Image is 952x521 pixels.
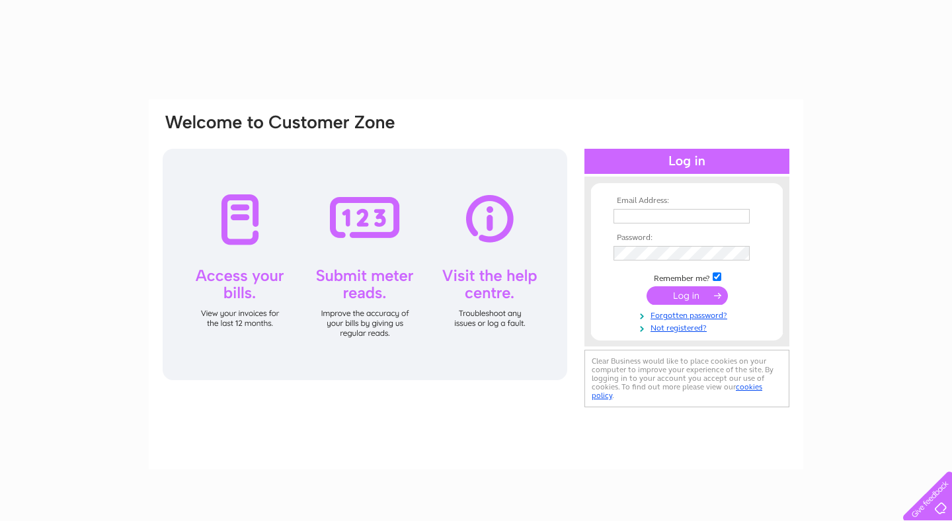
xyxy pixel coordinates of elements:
th: Password: [610,233,764,243]
a: cookies policy [592,382,762,400]
th: Email Address: [610,196,764,206]
a: Forgotten password? [614,308,764,321]
a: Not registered? [614,321,764,333]
td: Remember me? [610,270,764,284]
input: Submit [647,286,728,305]
div: Clear Business would like to place cookies on your computer to improve your experience of the sit... [584,350,789,407]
